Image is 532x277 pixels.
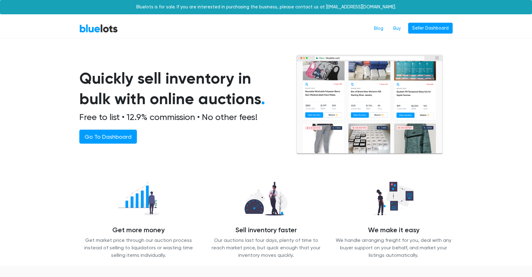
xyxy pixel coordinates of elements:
a: Seller Dashboard [408,23,453,34]
img: browserlots-effe8949e13f0ae0d7b59c7c387d2f9fb811154c3999f57e71a08a1b8b46c466.png [296,54,443,155]
a: Go To Dashboard [79,130,137,144]
h4: Sell inventory faster [207,226,325,234]
img: recover_more-49f15717009a7689fa30a53869d6e2571c06f7df1acb54a68b0676dd95821868.png [113,178,164,219]
p: Get market price through our auction process instead of selling to liquidators or wasting time se... [79,237,198,259]
h4: We make it easy [334,226,453,234]
img: we_manage-77d26b14627abc54d025a00e9d5ddefd645ea4957b3cc0d2b85b0966dac19dae.png [369,178,418,219]
a: Buy [388,23,406,35]
img: sell_faster-bd2504629311caa3513348c509a54ef7601065d855a39eafb26c6393f8aa8a46.png [240,178,293,219]
a: BlueLots [79,24,118,33]
p: We handle arranging freight for you, deal with any buyer support on your behalf, and market your ... [334,237,453,259]
a: Blog [369,23,388,35]
span: . [261,90,265,108]
h4: Get more money [79,226,198,234]
h2: Free to list • 12.9% commission • No other fees! [79,112,281,122]
p: Our auctions last four days, plenty of time to reach market price, but quick enough that your inv... [207,237,325,259]
h1: Quickly sell inventory in bulk with online auctions [79,68,281,109]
